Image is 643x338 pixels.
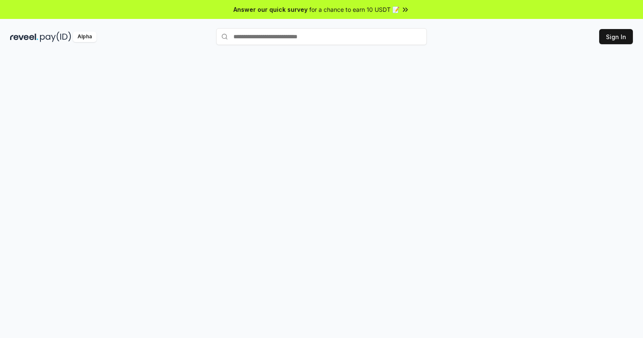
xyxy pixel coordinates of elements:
span: for a chance to earn 10 USDT 📝 [309,5,399,14]
div: Alpha [73,32,96,42]
img: pay_id [40,32,71,42]
span: Answer our quick survey [233,5,308,14]
button: Sign In [599,29,633,44]
img: reveel_dark [10,32,38,42]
